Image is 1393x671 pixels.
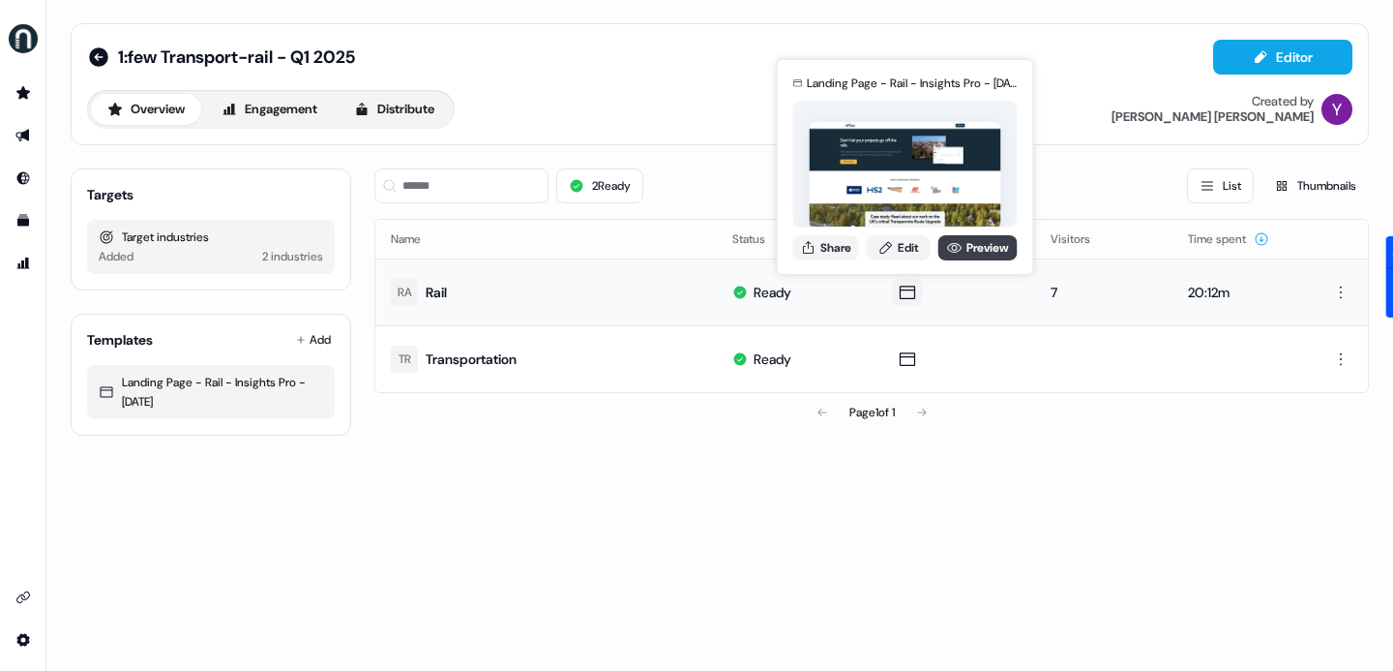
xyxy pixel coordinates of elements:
div: 2 industries [262,247,323,266]
button: Status [732,222,788,257]
button: Add [292,326,335,353]
button: Engagement [205,94,334,125]
div: Templates [87,330,153,350]
button: Overview [91,94,201,125]
div: Rail [426,283,447,302]
button: Share [793,235,859,260]
a: Preview [938,235,1018,260]
button: Distribute [338,94,451,125]
div: Ready [754,350,791,369]
button: Visitors [1051,222,1113,257]
img: Yuriy [1321,94,1352,125]
div: Landing Page - Rail - Insights Pro - [DATE] for Rail [807,74,1018,93]
div: Target industries [99,228,323,247]
button: Name [391,222,444,257]
a: Go to outbound experience [8,120,39,151]
a: Go to integrations [8,582,39,613]
button: List [1187,168,1254,203]
button: Time spent [1188,222,1269,257]
div: TR [399,350,411,369]
a: Go to attribution [8,248,39,279]
div: Added [99,247,133,266]
button: Editor [1213,40,1352,75]
button: Thumbnails [1261,168,1369,203]
div: [PERSON_NAME] [PERSON_NAME] [1111,109,1314,125]
img: asset preview [810,122,1001,229]
div: Ready [754,283,791,302]
a: Go to integrations [8,625,39,656]
button: 2Ready [556,168,643,203]
a: Go to templates [8,205,39,236]
a: Go to prospects [8,77,39,108]
div: 20:12m [1188,283,1289,302]
div: Created by [1252,94,1314,109]
div: Targets [87,185,133,204]
div: Transportation [426,350,517,369]
a: Edit [867,235,931,260]
span: 1:few Transport-rail - Q1 2025 [118,46,355,69]
div: Page 1 of 1 [849,403,895,422]
a: Editor [1213,49,1352,70]
div: 7 [1051,283,1156,302]
a: Go to Inbound [8,163,39,194]
div: RA [398,283,412,302]
div: Landing Page - Rail - Insights Pro - [DATE] [99,373,323,412]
